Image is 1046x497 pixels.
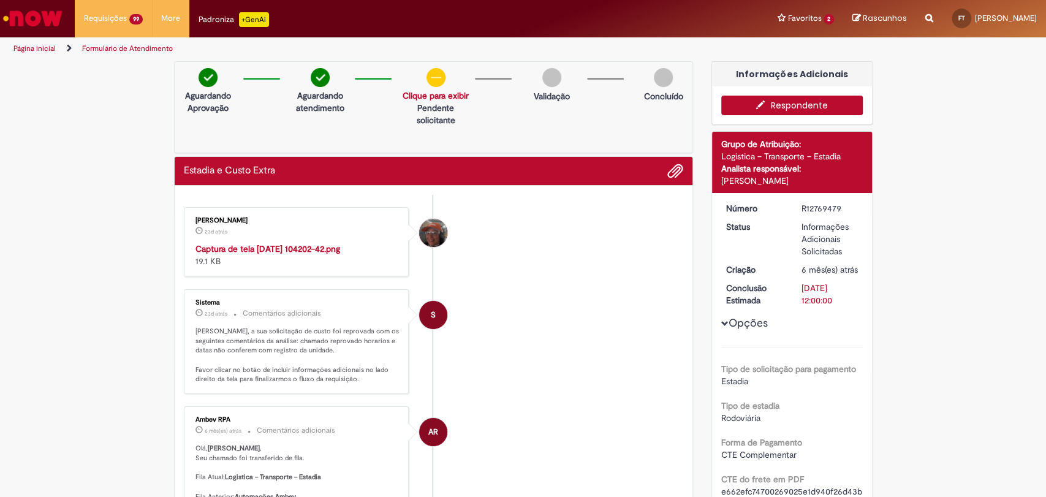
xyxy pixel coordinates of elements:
span: FT [958,14,965,22]
span: S [431,300,436,330]
a: Página inicial [13,44,56,53]
button: Respondente [721,96,863,115]
div: Informações Adicionais Solicitadas [802,221,858,257]
ul: Trilhas de página [9,37,688,60]
span: Requisições [84,12,127,25]
div: Ambev RPA [419,418,447,446]
span: 99 [129,14,143,25]
b: Logistica – Transporte – Estadia [225,472,321,482]
span: Estadia [721,376,748,387]
img: img-circle-grey.png [542,68,561,87]
b: [PERSON_NAME] [208,444,260,453]
dt: Número [717,202,792,214]
a: Formulário de Atendimento [82,44,173,53]
p: +GenAi [239,12,269,27]
div: [PERSON_NAME] [195,217,400,224]
dt: Conclusão Estimada [717,282,792,306]
div: Danielle Aparecida Pereira Freire [419,219,447,247]
img: img-circle-grey.png [654,68,673,87]
small: Comentários adicionais [257,425,335,436]
div: R12769479 [802,202,858,214]
span: CTE Complementar [721,449,797,460]
div: Ambev RPA [195,416,400,423]
img: circle-minus.png [426,68,445,87]
dt: Criação [717,264,792,276]
span: 23d atrás [205,310,227,317]
span: 2 [824,14,834,25]
a: Rascunhos [852,13,907,25]
div: Grupo de Atribuição: [721,138,863,150]
p: Aguardando atendimento [291,89,349,114]
div: System [419,301,447,329]
div: Padroniza [199,12,269,27]
p: Validação [534,90,570,102]
dt: Status [717,221,792,233]
img: check-circle-green.png [199,68,218,87]
div: 07/03/2025 18:03:37 [802,264,858,276]
span: Rodoviária [721,412,760,423]
time: 07/03/2025 18:03:37 [802,264,858,275]
span: Favoritos [787,12,821,25]
span: AR [428,417,438,447]
div: 19.1 KB [195,243,400,267]
span: 23d atrás [205,228,227,235]
p: Pendente solicitante [403,102,469,126]
span: More [161,12,180,25]
div: [PERSON_NAME] [721,175,863,187]
div: Analista responsável: [721,162,863,175]
img: ServiceNow [1,6,64,31]
p: Aguardando Aprovação [180,89,237,114]
div: Sistema [195,299,400,306]
b: Forma de Pagamento [721,437,802,448]
span: 6 mês(es) atrás [802,264,858,275]
p: [PERSON_NAME], a sua solicitação de custo foi reprovada com os seguintes comentários da análise: ... [195,327,400,384]
time: 07/08/2025 10:42:35 [205,228,227,235]
h2: Estadia e Custo Extra Histórico de tíquete [184,165,275,176]
time: 08/03/2025 19:02:09 [205,427,241,434]
b: Tipo de estadia [721,400,779,411]
span: [PERSON_NAME] [975,13,1037,23]
b: CTE do frete em PDF [721,474,804,485]
a: Clique para exibir [403,90,469,101]
b: Tipo de solicitação para pagamento [721,363,856,374]
a: Captura de tela [DATE] 104202-42.png [195,243,340,254]
span: 6 mês(es) atrás [205,427,241,434]
div: Logistica – Transporte – Estadia [721,150,863,162]
div: [DATE] 12:00:00 [802,282,858,306]
button: Adicionar anexos [667,163,683,179]
span: Rascunhos [863,12,907,24]
img: check-circle-green.png [311,68,330,87]
div: Informações Adicionais [712,62,872,86]
time: 07/08/2025 10:41:43 [205,310,227,317]
small: Comentários adicionais [243,308,321,319]
p: Concluído [644,90,683,102]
